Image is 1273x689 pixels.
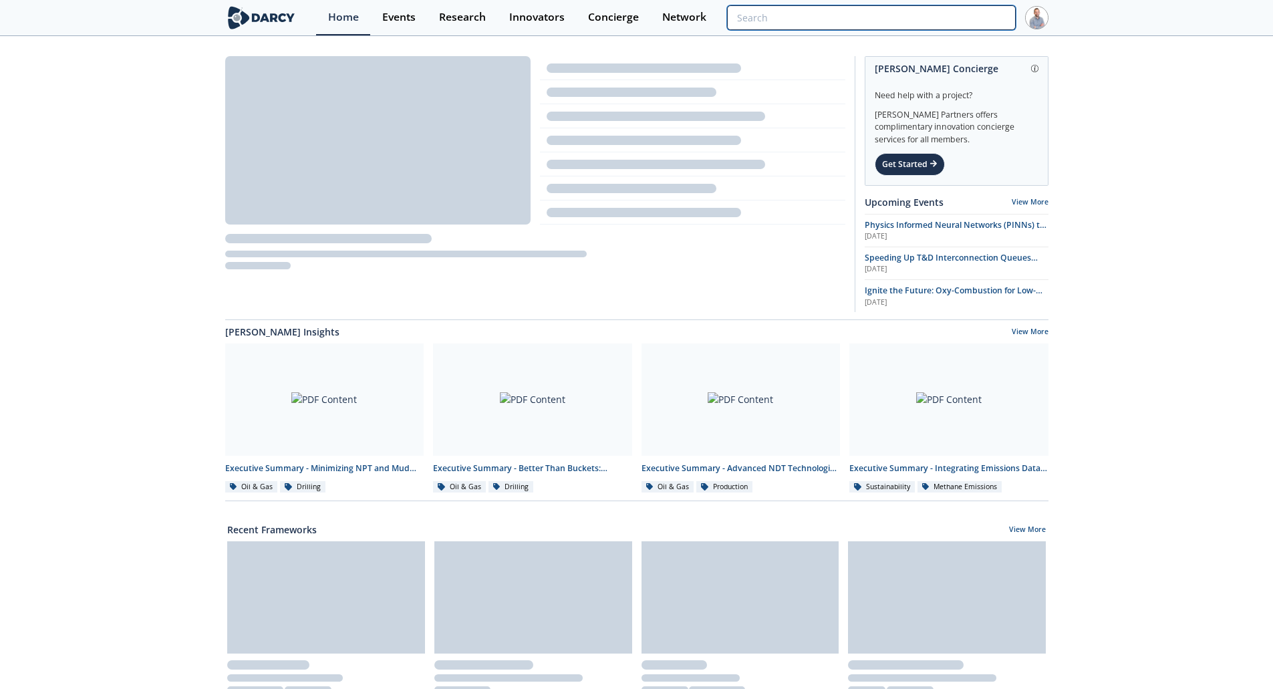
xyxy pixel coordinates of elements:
div: Executive Summary - Better Than Buckets: Advancing Hole Cleaning with Automated Cuttings Monitoring [433,462,632,474]
a: View More [1009,525,1046,537]
div: Methane Emissions [917,481,1002,493]
div: Drilling [280,481,325,493]
div: [DATE] [865,264,1048,275]
img: information.svg [1031,65,1038,72]
div: Sustainability [849,481,915,493]
div: [DATE] [865,297,1048,308]
div: Oil & Gas [433,481,486,493]
div: Concierge [588,12,639,23]
a: PDF Content Executive Summary - Integrating Emissions Data for Compliance and Operational Action ... [845,343,1053,494]
div: Events [382,12,416,23]
div: Oil & Gas [225,481,278,493]
iframe: chat widget [1217,636,1260,676]
a: Recent Frameworks [227,523,317,537]
span: Speeding Up T&D Interconnection Queues with Enhanced Software Solutions [865,252,1038,275]
a: PDF Content Executive Summary - Better Than Buckets: Advancing Hole Cleaning with Automated Cutti... [428,343,637,494]
a: [PERSON_NAME] Insights [225,325,339,339]
div: Research [439,12,486,23]
div: Network [662,12,706,23]
span: Ignite the Future: Oxy-Combustion for Low-Carbon Power [865,285,1042,308]
a: Upcoming Events [865,195,944,209]
div: Innovators [509,12,565,23]
div: Production [696,481,752,493]
div: Executive Summary - Advanced NDT Technologies for Asset Integrity in Challenging Environments [642,462,841,474]
input: Advanced Search [727,5,1015,30]
div: [PERSON_NAME] Concierge [875,57,1038,80]
a: Speeding Up T&D Interconnection Queues with Enhanced Software Solutions [DATE] [865,252,1048,275]
div: [PERSON_NAME] Partners offers complimentary innovation concierge services for all members. [875,102,1038,146]
div: Home [328,12,359,23]
div: Executive Summary - Minimizing NPT and Mud Costs with Automated Fluids Intelligence [225,462,424,474]
a: View More [1012,327,1048,339]
a: Ignite the Future: Oxy-Combustion for Low-Carbon Power [DATE] [865,285,1048,307]
div: Get Started [875,153,945,176]
img: logo-wide.svg [225,6,298,29]
a: PDF Content Executive Summary - Minimizing NPT and Mud Costs with Automated Fluids Intelligence O... [221,343,429,494]
img: Profile [1025,6,1048,29]
span: Physics Informed Neural Networks (PINNs) to Accelerate Subsurface Scenario Analysis [865,219,1046,243]
div: Drilling [488,481,534,493]
a: View More [1012,197,1048,206]
div: Executive Summary - Integrating Emissions Data for Compliance and Operational Action [849,462,1048,474]
div: [DATE] [865,231,1048,242]
div: Oil & Gas [642,481,694,493]
a: PDF Content Executive Summary - Advanced NDT Technologies for Asset Integrity in Challenging Envi... [637,343,845,494]
a: Physics Informed Neural Networks (PINNs) to Accelerate Subsurface Scenario Analysis [DATE] [865,219,1048,242]
div: Need help with a project? [875,80,1038,102]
